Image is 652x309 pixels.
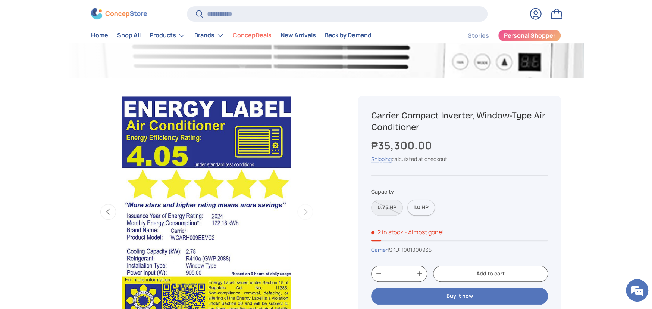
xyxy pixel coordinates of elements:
[280,28,316,43] a: New Arrivals
[117,28,141,43] a: Shop All
[371,228,403,236] span: 2 in stock
[498,30,561,41] a: Personal Shopper
[504,33,555,39] span: Personal Shopper
[402,246,432,253] span: 1001000935
[450,28,561,43] nav: Secondary
[371,155,548,163] div: calculated at checkout.
[433,266,548,282] button: Add to cart
[371,110,548,133] h1: Carrier Compact Inverter, Window-Type Air Conditioner
[371,288,548,305] button: Buy it now
[91,8,147,20] img: ConcepStore
[371,155,392,163] a: Shipping
[371,188,394,195] legend: Capacity
[91,28,372,43] nav: Primary
[325,28,372,43] a: Back by Demand
[91,28,108,43] a: Home
[371,138,434,153] strong: ₱35,300.00
[404,228,444,236] p: - Almost gone!
[233,28,272,43] a: ConcepDeals
[190,28,228,43] summary: Brands
[371,246,388,253] a: Carrier
[388,246,432,253] span: |
[371,200,403,216] label: Sold out
[145,28,190,43] summary: Products
[468,28,489,43] a: Stories
[389,246,401,253] span: SKU:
